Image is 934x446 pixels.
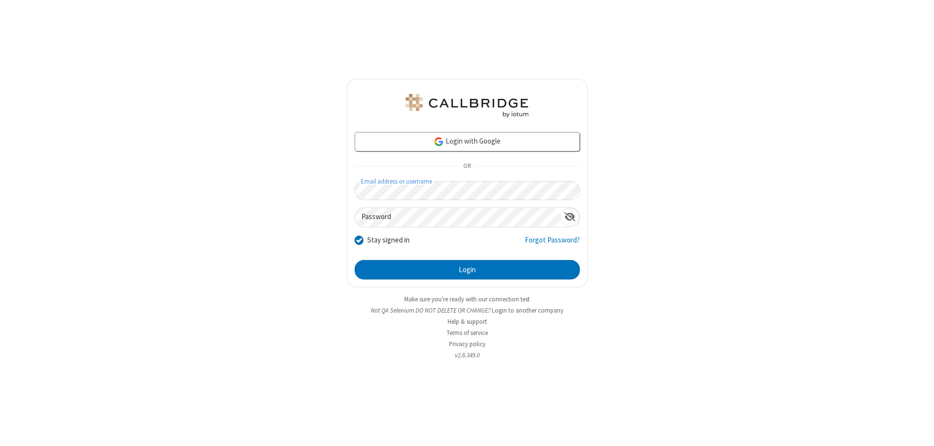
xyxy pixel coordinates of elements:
a: Forgot Password? [525,235,580,253]
label: Stay signed in [367,235,410,246]
li: v2.6.349.0 [347,351,588,360]
a: Make sure you're ready with our connection test [404,295,530,303]
a: Terms of service [447,329,488,337]
input: Password [355,208,560,227]
input: Email address or username [355,181,580,200]
img: google-icon.png [433,136,444,147]
button: Login to another company [492,306,563,315]
a: Privacy policy [449,340,485,348]
li: Not QA Selenium DO NOT DELETE OR CHANGE? [347,306,588,315]
div: Show password [560,208,579,226]
a: Help & support [448,317,487,326]
img: QA Selenium DO NOT DELETE OR CHANGE [404,94,530,117]
span: OR [459,160,475,173]
a: Login with Google [355,132,580,151]
button: Login [355,260,580,279]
